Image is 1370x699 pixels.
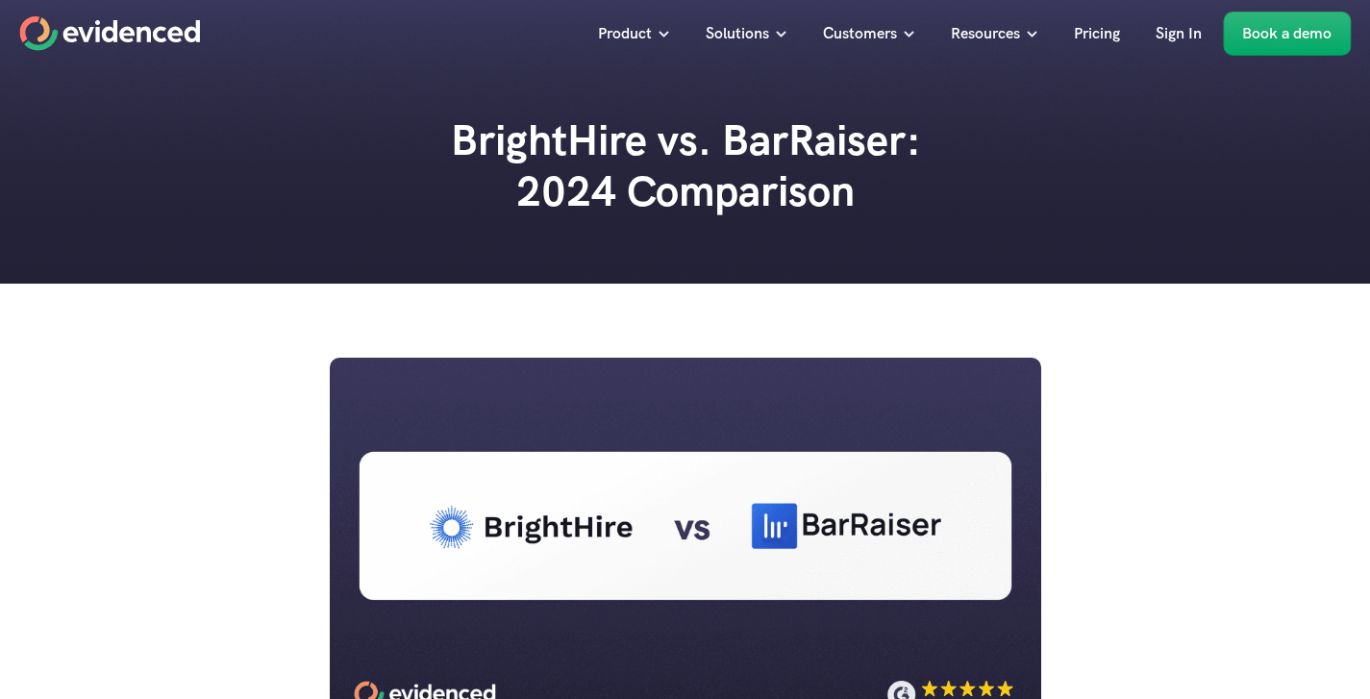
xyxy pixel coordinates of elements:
[1242,21,1332,46] p: Book a demo
[598,21,652,46] p: Product
[823,21,897,46] p: Customers
[19,16,200,51] a: Home
[951,21,1020,46] p: Resources
[1223,12,1351,56] a: Book a demo
[1156,21,1202,46] p: Sign In
[1141,12,1216,56] a: Sign In
[397,115,974,217] h2: BrightHire vs. BarRaiser: 2024 Comparison
[1074,21,1120,46] p: Pricing
[706,21,769,46] p: Solutions
[1059,12,1134,56] a: Pricing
